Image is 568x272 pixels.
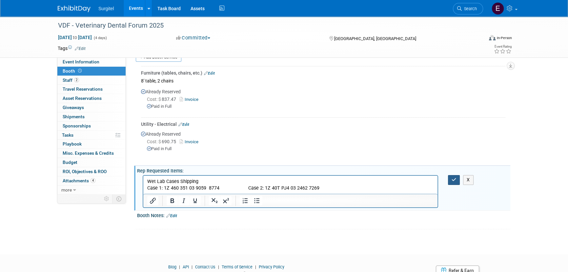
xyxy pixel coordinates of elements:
[147,196,158,205] button: Insert/edit link
[93,36,107,40] span: (4 days)
[63,78,79,83] span: Staff
[63,160,77,165] span: Budget
[216,264,221,269] span: |
[251,196,262,205] button: Bullet list
[222,264,253,269] a: Terms of Service
[489,35,496,40] img: Format-Inperson.png
[57,186,126,194] a: more
[177,264,182,269] span: |
[98,6,114,11] span: Surgitel
[137,166,510,174] div: Rep Requested Items:
[141,127,505,157] div: Already Reserved
[195,264,215,269] a: Contact Us
[497,35,512,40] div: In-Person
[204,71,215,76] a: Edit
[240,196,251,205] button: Numbered list
[63,68,83,74] span: Booth
[147,139,162,144] span: Cost: $
[143,176,437,194] iframe: Rich Text Area
[75,46,86,51] a: Edit
[209,196,220,205] button: Subscript
[57,67,126,76] a: Booth
[462,6,477,11] span: Search
[174,34,213,41] button: Committed
[492,2,504,15] img: Event Coordinator
[62,132,73,138] span: Tasks
[91,178,95,183] span: 4
[63,123,91,128] span: Sponsorships
[137,211,510,219] div: Booth Notes:
[63,96,102,101] span: Asset Reservations
[57,103,126,112] a: Giveaways
[63,86,103,92] span: Travel Reservations
[183,264,189,269] a: API
[57,122,126,130] a: Sponsorships
[63,59,99,64] span: Event Information
[254,264,258,269] span: |
[57,131,126,140] a: Tasks
[147,103,505,110] div: Paid in Full
[57,57,126,66] a: Event Information
[444,34,512,44] div: Event Format
[334,36,416,41] span: [GEOGRAPHIC_DATA], [GEOGRAPHIC_DATA]
[147,97,162,102] span: Cost: $
[57,112,126,121] a: Shipments
[141,76,505,85] div: 8' table, 2 chairs
[168,264,176,269] a: Blog
[56,20,473,32] div: VDF - Veterinary Dental Forum 2025
[190,264,194,269] span: |
[147,146,505,152] div: Paid in Full
[141,70,505,76] div: Furniture (tables, chairs, etc.)
[63,178,95,183] span: Attachments
[61,187,72,193] span: more
[74,78,79,82] span: 2
[58,45,86,52] td: Tags
[63,114,85,119] span: Shipments
[57,76,126,85] a: Staff2
[112,194,126,203] td: Toggle Event Tabs
[166,214,177,218] a: Edit
[57,85,126,94] a: Travel Reservations
[494,45,512,48] div: Event Rating
[178,196,189,205] button: Italic
[147,139,179,144] span: 690.75
[178,122,189,127] a: Edit
[63,169,107,174] span: ROI, Objectives & ROO
[180,97,201,102] a: Invoice
[220,196,232,205] button: Superscript
[141,85,505,115] div: Already Reserved
[58,34,92,40] span: [DATE] [DATE]
[57,140,126,148] a: Playbook
[190,196,201,205] button: Underline
[57,149,126,158] a: Misc. Expenses & Credits
[453,3,483,14] a: Search
[57,158,126,167] a: Budget
[63,141,82,147] span: Playbook
[167,196,178,205] button: Bold
[259,264,284,269] a: Privacy Policy
[57,176,126,185] a: Attachments4
[147,97,179,102] span: 837.47
[63,105,84,110] span: Giveaways
[180,139,201,144] a: Invoice
[141,121,505,127] div: Utility - Electrical
[72,35,78,40] span: to
[57,94,126,103] a: Asset Reservations
[463,175,474,185] button: X
[57,167,126,176] a: ROI, Objectives & ROO
[58,6,91,12] img: ExhibitDay
[101,194,112,203] td: Personalize Event Tab Strip
[63,150,114,156] span: Misc. Expenses & Credits
[77,68,83,73] span: Booth not reserved yet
